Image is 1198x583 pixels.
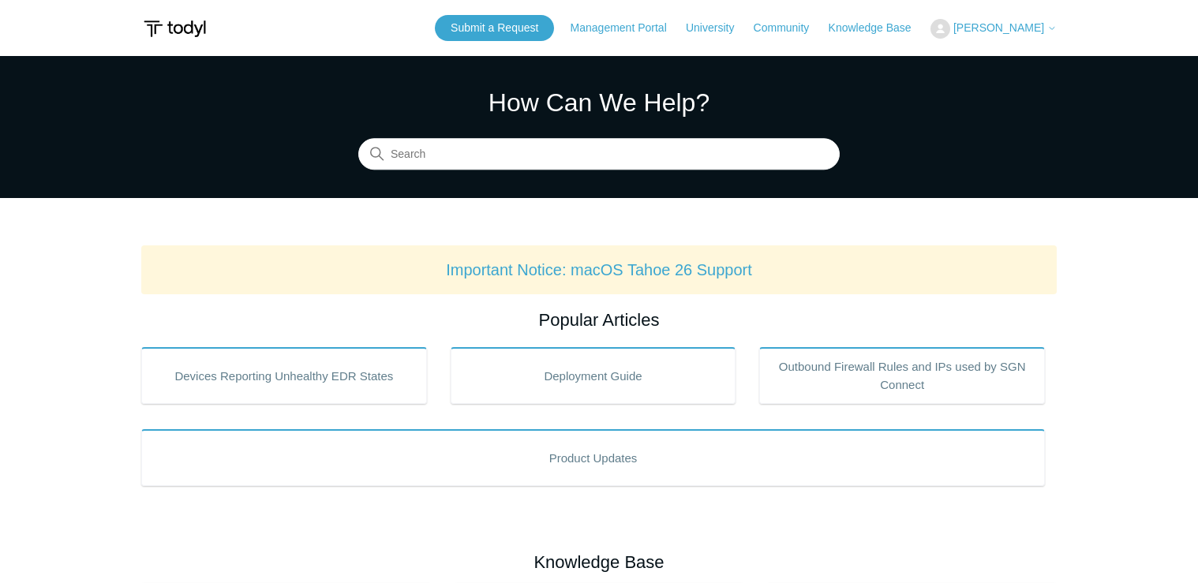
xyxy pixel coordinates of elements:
h1: How Can We Help? [358,84,840,121]
span: [PERSON_NAME] [953,21,1044,34]
a: University [686,20,750,36]
a: Management Portal [571,20,683,36]
h2: Popular Articles [141,307,1057,333]
a: Knowledge Base [829,20,927,36]
a: Community [754,20,825,36]
a: Submit a Request [435,15,554,41]
a: Deployment Guide [451,347,736,404]
h2: Knowledge Base [141,549,1057,575]
a: Outbound Firewall Rules and IPs used by SGN Connect [759,347,1045,404]
a: Devices Reporting Unhealthy EDR States [141,347,427,404]
button: [PERSON_NAME] [930,19,1057,39]
img: Todyl Support Center Help Center home page [141,14,208,43]
input: Search [358,139,840,170]
a: Important Notice: macOS Tahoe 26 Support [446,261,752,278]
a: Product Updates [141,429,1045,486]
